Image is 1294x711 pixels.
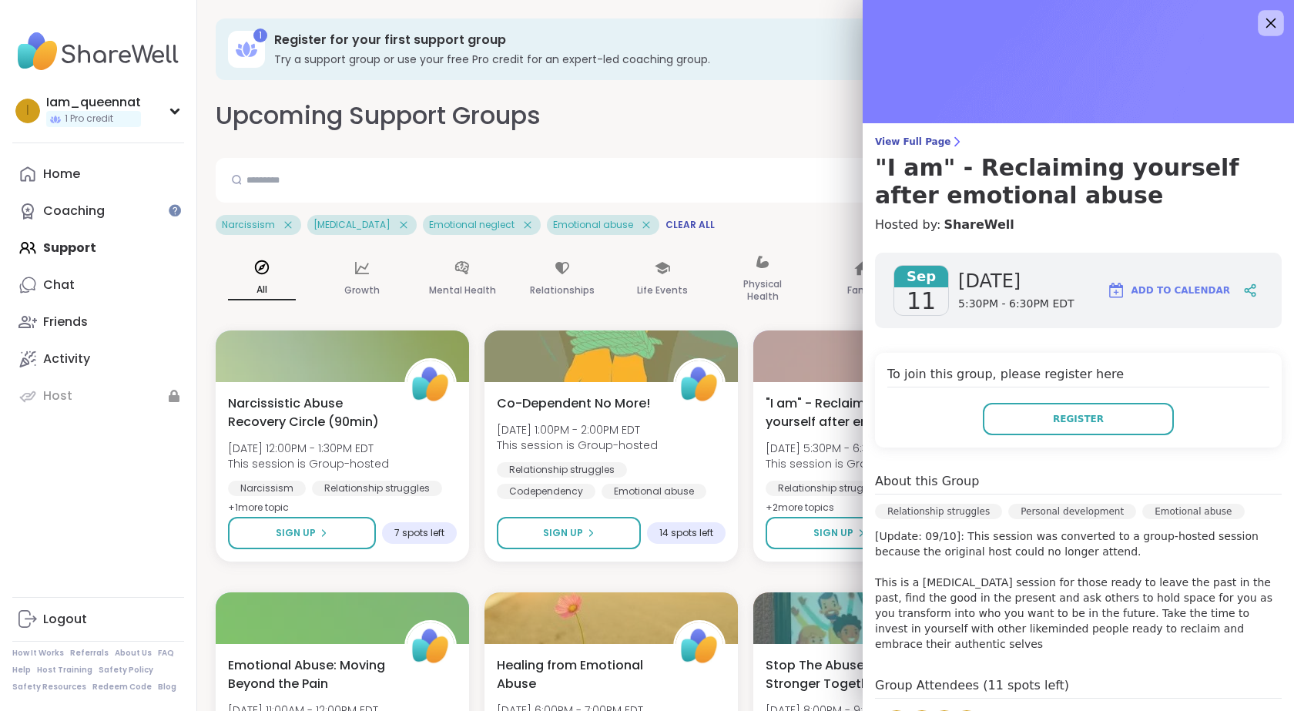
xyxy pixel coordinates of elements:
[813,526,853,540] span: Sign Up
[12,648,64,659] a: How It Works
[12,601,184,638] a: Logout
[70,648,109,659] a: Referrals
[12,377,184,414] a: Host
[553,219,633,231] span: Emotional abuse
[43,387,72,404] div: Host
[497,438,658,453] span: This session is Group-hosted
[875,216,1282,234] h4: Hosted by:
[12,156,184,193] a: Home
[429,281,496,300] p: Mental Health
[1107,281,1125,300] img: ShareWell Logomark
[497,656,656,693] span: Healing from Emotional Abuse
[228,456,389,471] span: This session is Group-hosted
[12,193,184,230] a: Coaching
[675,361,723,408] img: ShareWell
[115,648,152,659] a: About Us
[429,219,515,231] span: Emotional neglect
[228,441,389,456] span: [DATE] 12:00PM - 1:30PM EDT
[12,665,31,676] a: Help
[497,484,595,499] div: Codependency
[228,394,387,431] span: Narcissistic Abuse Recovery Circle (90min)
[1142,504,1244,519] div: Emotional abuse
[158,682,176,693] a: Blog
[99,665,153,676] a: Safety Policy
[958,269,1074,293] span: [DATE]
[37,665,92,676] a: Host Training
[602,484,706,499] div: Emotional abuse
[875,504,1002,519] div: Relationship struggles
[875,154,1282,210] h3: "I am" - Reclaiming yourself after emotional abuse
[43,203,105,220] div: Coaching
[729,275,796,306] p: Physical Health
[675,622,723,670] img: ShareWell
[1100,272,1237,309] button: Add to Calendar
[875,528,1282,652] p: [Update: 09/10]: This session was converted to a group-hosted session because the original host c...
[222,219,275,231] span: Narcissism
[274,52,1254,67] h3: Try a support group or use your free Pro credit for an expert-led coaching group.
[276,526,316,540] span: Sign Up
[43,314,88,330] div: Friends
[665,219,715,231] span: Clear All
[1131,283,1230,297] span: Add to Calendar
[394,527,444,539] span: 7 spots left
[26,101,29,121] span: I
[875,472,979,491] h4: About this Group
[43,350,90,367] div: Activity
[659,527,713,539] span: 14 spots left
[12,682,86,693] a: Safety Resources
[12,25,184,79] img: ShareWell Nav Logo
[875,136,1282,210] a: View Full Page"I am" - Reclaiming yourself after emotional abuse
[894,266,948,287] span: Sep
[497,394,650,413] span: Co-Dependent No More!
[766,517,913,549] button: Sign Up
[228,280,296,300] p: All
[216,99,541,133] h2: Upcoming Support Groups
[497,517,641,549] button: Sign Up
[766,456,927,471] span: This session is Group-hosted
[887,365,1269,387] h4: To join this group, please register here
[12,267,184,304] a: Chat
[766,481,896,496] div: Relationship struggles
[43,277,75,293] div: Chat
[958,297,1074,312] span: 5:30PM - 6:30PM EDT
[944,216,1014,234] a: ShareWell
[907,287,936,315] span: 11
[766,441,927,456] span: [DATE] 5:30PM - 6:30PM EDT
[530,281,595,300] p: Relationships
[875,136,1282,148] span: View Full Page
[228,517,376,549] button: Sign Up
[12,304,184,340] a: Friends
[169,204,181,216] iframe: Spotlight
[497,462,627,478] div: Relationship struggles
[228,481,306,496] div: Narcissism
[407,622,454,670] img: ShareWell
[1008,504,1136,519] div: Personal development
[12,340,184,377] a: Activity
[766,394,925,431] span: "I am" - Reclaiming yourself after emotional abuse
[228,656,387,693] span: Emotional Abuse: Moving Beyond the Pain
[344,281,380,300] p: Growth
[92,682,152,693] a: Redeem Code
[253,29,267,42] div: 1
[497,422,658,438] span: [DATE] 1:00PM - 2:00PM EDT
[543,526,583,540] span: Sign Up
[1053,412,1104,426] span: Register
[983,403,1174,435] button: Register
[43,166,80,183] div: Home
[46,94,141,111] div: Iam_queennat
[875,676,1282,699] h4: Group Attendees (11 spots left)
[43,611,87,628] div: Logout
[847,281,878,300] p: Family
[313,219,391,231] span: [MEDICAL_DATA]
[407,361,454,408] img: ShareWell
[312,481,442,496] div: Relationship struggles
[158,648,174,659] a: FAQ
[274,32,1254,49] h3: Register for your first support group
[637,281,688,300] p: Life Events
[766,656,925,693] span: Stop The Abuse, We Are Stronger Together
[65,112,113,126] span: 1 Pro credit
